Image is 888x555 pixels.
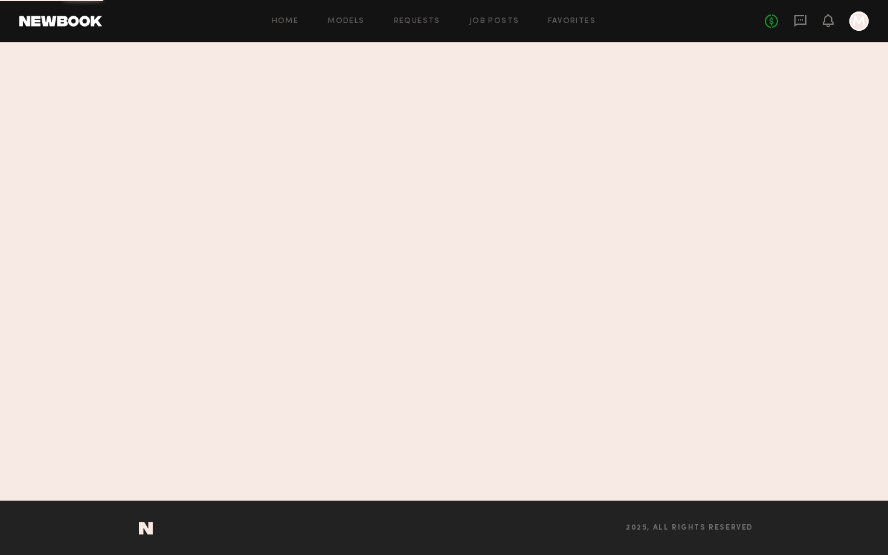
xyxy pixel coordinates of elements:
[394,18,440,25] a: Requests
[469,18,520,25] a: Job Posts
[327,18,364,25] a: Models
[849,11,869,31] a: M
[548,18,596,25] a: Favorites
[272,18,299,25] a: Home
[626,524,753,532] span: 2025, all rights reserved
